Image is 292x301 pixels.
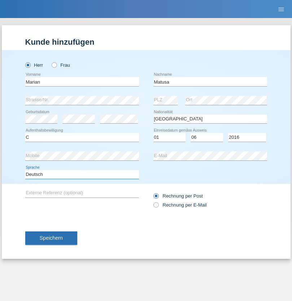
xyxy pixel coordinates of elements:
[25,62,43,68] label: Herr
[25,37,267,47] h1: Kunde hinzufügen
[153,193,203,199] label: Rechnung per Post
[25,62,30,67] input: Herr
[40,235,63,241] span: Speichern
[25,231,77,245] button: Speichern
[153,202,207,208] label: Rechnung per E-Mail
[274,7,288,11] a: menu
[52,62,70,68] label: Frau
[278,6,285,13] i: menu
[153,193,158,202] input: Rechnung per Post
[153,202,158,211] input: Rechnung per E-Mail
[52,62,56,67] input: Frau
